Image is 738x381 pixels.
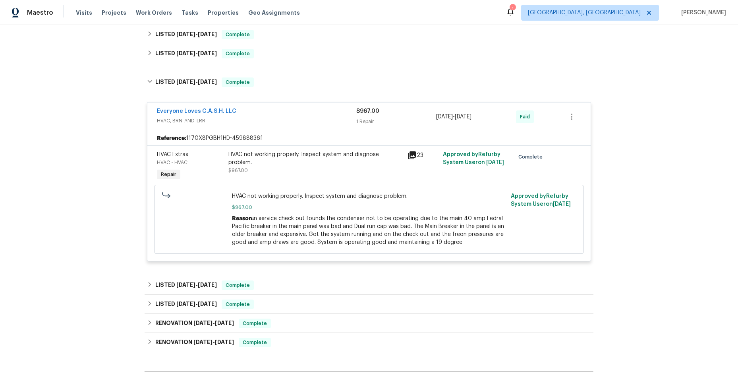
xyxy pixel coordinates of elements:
div: HVAC not working properly. Inspect system and diagnose problem. [228,151,402,166]
span: [DATE] [198,31,217,37]
span: - [176,301,217,307]
span: - [176,79,217,85]
h6: LISTED [155,30,217,39]
span: [DATE] [176,31,195,37]
span: HVAC Extras [157,152,188,157]
span: $967.00 [356,108,379,114]
span: Reason: [232,216,254,221]
span: [DATE] [553,201,571,207]
span: Visits [76,9,92,17]
span: Complete [222,78,253,86]
span: [DATE] [198,301,217,307]
span: [DATE] [215,320,234,326]
div: LISTED [DATE]-[DATE]Complete [145,295,593,314]
span: Projects [102,9,126,17]
span: [DATE] [455,114,471,120]
span: Approved by Refurby System User on [443,152,504,165]
span: - [176,282,217,288]
span: [GEOGRAPHIC_DATA], [GEOGRAPHIC_DATA] [528,9,641,17]
span: Tasks [182,10,198,15]
span: Geo Assignments [248,9,300,17]
div: LISTED [DATE]-[DATE]Complete [145,70,593,95]
span: Properties [208,9,239,17]
h6: LISTED [155,49,217,58]
span: - [176,31,217,37]
span: Maestro [27,9,53,17]
span: Complete [240,319,270,327]
span: Complete [518,153,546,161]
span: - [193,339,234,345]
span: - [436,113,471,121]
div: 1 [510,5,515,13]
span: Work Orders [136,9,172,17]
span: [DATE] [176,79,195,85]
div: 23 [407,151,438,160]
div: 1170X8PGBH1HD-45988836f [147,131,591,145]
span: HVAC, BRN_AND_LRR [157,117,356,125]
a: Everyone Loves C.A.S.H. LLC [157,108,236,114]
span: [DATE] [176,50,195,56]
div: LISTED [DATE]-[DATE]Complete [145,44,593,63]
span: HVAC - HVAC [157,160,187,165]
span: [DATE] [193,320,213,326]
h6: RENOVATION [155,319,234,328]
span: [DATE] [436,114,453,120]
span: - [193,320,234,326]
span: [DATE] [176,282,195,288]
span: Complete [222,50,253,58]
span: HVAC not working properly. Inspect system and diagnose problem. [232,192,506,200]
span: Complete [222,281,253,289]
span: [DATE] [198,282,217,288]
div: 1 Repair [356,118,436,126]
span: Approved by Refurby System User on [511,193,571,207]
div: RENOVATION [DATE]-[DATE]Complete [145,314,593,333]
span: Repair [158,170,180,178]
span: $967.00 [228,168,248,173]
span: Complete [222,300,253,308]
div: RENOVATION [DATE]-[DATE]Complete [145,333,593,352]
h6: LISTED [155,280,217,290]
span: [DATE] [198,79,217,85]
span: Complete [222,31,253,39]
span: Paid [520,113,533,121]
span: [DATE] [193,339,213,345]
h6: LISTED [155,77,217,87]
span: [DATE] [215,339,234,345]
div: LISTED [DATE]-[DATE]Complete [145,276,593,295]
span: Complete [240,338,270,346]
h6: LISTED [155,300,217,309]
span: [DATE] [198,50,217,56]
span: [DATE] [176,301,195,307]
span: n service check out founds the condenser not to be operating due to the main 40 amp Fedral Pacifi... [232,216,504,245]
h6: RENOVATION [155,338,234,347]
b: Reference: [157,134,186,142]
span: [PERSON_NAME] [678,9,726,17]
span: - [176,50,217,56]
div: LISTED [DATE]-[DATE]Complete [145,25,593,44]
span: $967.00 [232,203,506,211]
span: [DATE] [486,160,504,165]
